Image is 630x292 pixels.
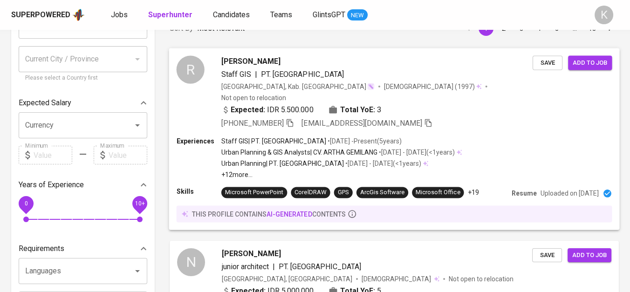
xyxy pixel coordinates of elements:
p: Not open to relocation [221,93,286,102]
button: Add to job [568,248,611,263]
span: PT. [GEOGRAPHIC_DATA] [279,262,361,271]
span: Add to job [573,57,607,68]
p: Urban Planning & GIS Analysts | CV. ARTHA GEMILANG [221,148,377,157]
div: Superpowered [11,10,70,20]
p: Years of Experience [19,179,84,190]
a: Teams [270,9,294,21]
a: GlintsGPT NEW [313,9,368,21]
div: K [595,6,613,24]
span: Staff GIS [221,69,251,78]
span: NEW [347,11,368,20]
p: Please select a Country first [25,74,141,83]
span: 10+ [135,200,144,207]
p: Expected Salary [19,97,71,109]
span: | [273,261,275,272]
button: Save [533,55,562,70]
a: Jobs [111,9,130,21]
a: Candidates [213,9,252,21]
a: R[PERSON_NAME]Staff GIS|PT. [GEOGRAPHIC_DATA][GEOGRAPHIC_DATA], Kab. [GEOGRAPHIC_DATA][DEMOGRAPHI... [170,48,619,230]
span: Save [537,250,557,261]
div: GPS [338,188,349,197]
button: Open [131,119,144,132]
span: Save [537,57,558,68]
div: N [177,248,205,276]
span: Add to job [572,250,607,261]
input: Value [109,146,147,164]
b: Total YoE: [340,104,375,115]
button: Open [131,265,144,278]
button: Add to job [568,55,612,70]
div: (1997) [384,81,482,91]
div: ArcGis Software [360,188,404,197]
div: R [177,55,205,83]
div: Microsoft Office [416,188,460,197]
div: [GEOGRAPHIC_DATA], [GEOGRAPHIC_DATA] [222,274,352,284]
p: Requirements [19,243,64,254]
div: Expected Salary [19,94,147,112]
div: [GEOGRAPHIC_DATA], Kab. [GEOGRAPHIC_DATA] [221,81,375,91]
a: Superhunter [148,9,194,21]
b: Expected: [231,104,265,115]
span: [EMAIL_ADDRESS][DOMAIN_NAME] [301,118,422,127]
span: GlintsGPT [313,10,345,19]
span: 3 [377,104,381,115]
a: Superpoweredapp logo [11,8,85,22]
p: • [DATE] - Present ( 5 years ) [326,136,402,146]
span: PT. [GEOGRAPHIC_DATA] [261,69,344,78]
input: Value [34,146,72,164]
span: [PHONE_NUMBER] [221,118,284,127]
p: +19 [467,188,479,197]
div: IDR 5.500.000 [221,104,314,115]
span: [PERSON_NAME] [221,55,281,67]
button: Save [532,248,562,263]
p: this profile contains contents [192,209,346,218]
p: Experiences [177,136,221,146]
p: +12 more ... [221,170,462,179]
p: Staff GIS | PT. [GEOGRAPHIC_DATA] [221,136,326,146]
span: Teams [270,10,292,19]
div: Microsoft PowerPoint [225,188,283,197]
span: [DEMOGRAPHIC_DATA] [384,81,455,91]
p: Skills [177,187,221,196]
span: [PERSON_NAME] [222,248,281,259]
span: AI-generated [267,210,312,217]
p: Not open to relocation [449,274,514,284]
span: [DEMOGRAPHIC_DATA] [362,274,432,284]
p: Resume [512,189,537,198]
img: magic_wand.svg [367,82,375,90]
span: | [255,68,257,80]
b: Superhunter [148,10,192,19]
div: Requirements [19,239,147,258]
img: app logo [72,8,85,22]
div: CorelDRAW [294,188,326,197]
span: junior architect [222,262,269,271]
span: Candidates [213,10,250,19]
span: 0 [24,200,27,207]
p: • [DATE] - [DATE] ( <1 years ) [377,148,455,157]
p: Urban Planning | PT. [GEOGRAPHIC_DATA] [221,159,344,168]
div: Years of Experience [19,176,147,194]
p: • [DATE] - [DATE] ( <1 years ) [344,159,421,168]
span: Jobs [111,10,128,19]
p: Uploaded on [DATE] [541,189,599,198]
